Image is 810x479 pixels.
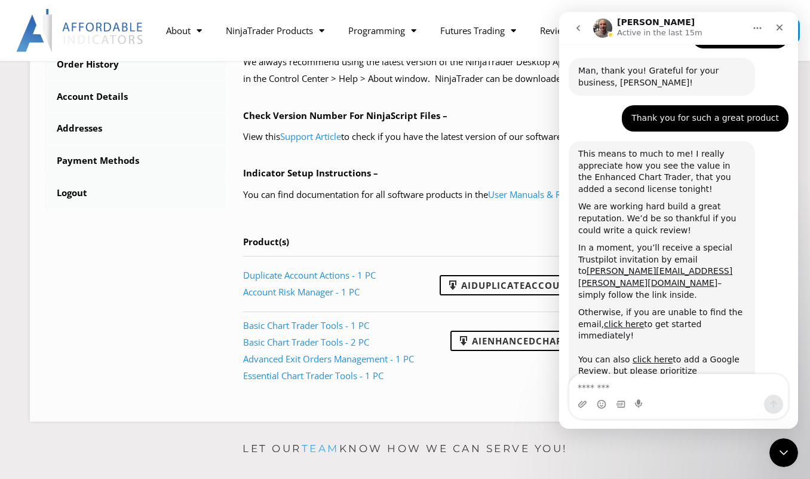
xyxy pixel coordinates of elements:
[45,145,225,176] a: Payment Methods
[488,188,613,200] a: User Manuals & Release Notes
[19,230,186,289] div: In a moment, you’ll receive a special Trustpilot invitation by email to – simply follow the link ...
[45,81,225,112] a: Account Details
[528,17,585,44] a: Reviews
[302,443,339,454] a: team
[243,167,378,179] b: Indicator Setup Instructions –
[19,295,186,389] div: Otherwise, if you are unable to find the email, to get started immediately! ﻿​﻿ ﻿You can also to ...
[19,388,28,397] button: Upload attachment
[243,109,447,121] b: Check Version Number For NinjaScript Files –
[45,49,225,80] a: Order History
[73,343,113,352] a: click here
[243,187,766,203] p: You can find documentation for all software products in the section of Members Area.
[19,254,173,276] a: [PERSON_NAME][EMAIL_ADDRESS][PERSON_NAME][DOMAIN_NAME]
[559,12,798,429] iframe: Intercom live chat
[10,362,229,383] textarea: Message…
[243,353,414,365] a: Advanced Exit Orders Management - 1 PC
[45,307,85,317] a: click here
[45,178,225,209] a: Logout
[336,17,428,44] a: Programming
[243,336,369,348] a: Basic Chart Trader Tools - 2 PC
[19,189,186,224] div: We are working hard build a great reputation. We’d be so thankful if you could write a quick review!
[428,17,528,44] a: Futures Trading
[243,370,383,382] a: Essential Chart Trader Tools - 1 PC
[440,275,748,295] a: AIDuplicateAccountActions_NT8_[TECHNICAL_ID].zip
[205,383,224,402] button: Send a message…
[243,236,289,248] span: Product(s)
[280,130,341,142] a: Support Article
[450,331,738,351] a: AIEnhancedChartTrader_NT8_[TECHNICAL_ID].zip
[243,129,766,145] p: View this to check if you have the latest version of our software packages installed.
[19,136,186,183] div: This means to much to me! I really appreciate how you see the value in the Enhanced Chart Trader,...
[57,388,66,397] button: Gif picker
[243,54,766,87] p: We always recommend using the latest version of the NinjaTrader Desktop Application. You can see ...
[45,113,225,144] a: Addresses
[10,129,196,396] div: This means to much to me! I really appreciate how you see the value in the Enhanced Chart Trader,...
[243,269,376,281] a: Duplicate Account Actions - 1 PC
[154,17,632,44] nav: Menu
[243,319,369,331] a: Basic Chart Trader Tools - 1 PC
[243,286,360,298] a: Account Risk Manager - 1 PC
[38,388,47,397] button: Emoji picker
[10,129,229,422] div: Joel says…
[16,9,145,52] img: LogoAI | Affordable Indicators – NinjaTrader
[214,17,336,44] a: NinjaTrader Products
[76,388,85,397] button: Start recording
[769,438,798,467] iframe: Intercom live chat
[154,17,214,44] a: About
